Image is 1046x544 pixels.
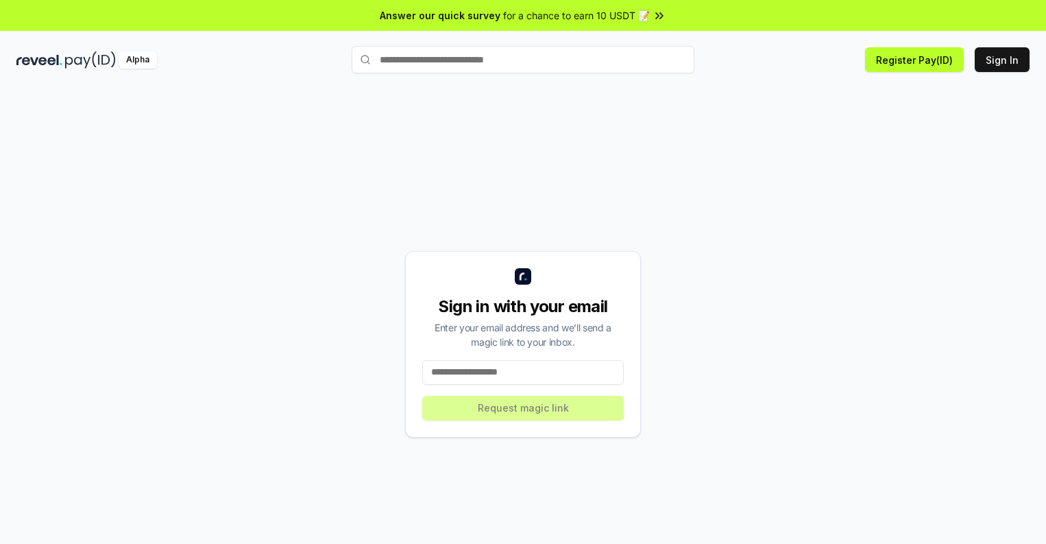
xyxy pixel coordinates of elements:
button: Register Pay(ID) [865,47,964,72]
span: for a chance to earn 10 USDT 📝 [503,8,650,23]
img: logo_small [515,268,531,285]
img: reveel_dark [16,51,62,69]
div: Enter your email address and we’ll send a magic link to your inbox. [422,320,624,349]
button: Sign In [975,47,1030,72]
span: Answer our quick survey [380,8,500,23]
div: Sign in with your email [422,296,624,318]
div: Alpha [119,51,157,69]
img: pay_id [65,51,116,69]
